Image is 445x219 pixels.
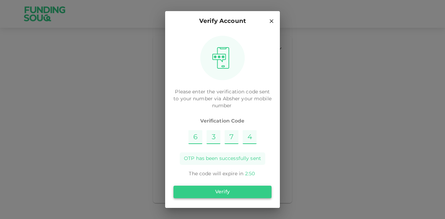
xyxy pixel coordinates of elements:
[207,130,220,144] input: Please enter OTP character 2
[210,47,232,69] img: otpImage
[225,130,238,144] input: Please enter OTP character 3
[212,96,272,108] span: your mobile number
[189,171,243,176] span: The code will expire in
[173,118,272,125] span: Verification Code
[173,89,272,109] p: Please enter the verification code sent to your number via Absher
[245,171,255,176] span: 2 : 50
[188,130,202,144] input: Please enter OTP character 1
[243,130,257,144] input: Please enter OTP character 4
[184,155,261,162] span: OTP has been successfully sent
[173,186,272,198] button: Verify
[199,17,246,26] p: Verify Account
